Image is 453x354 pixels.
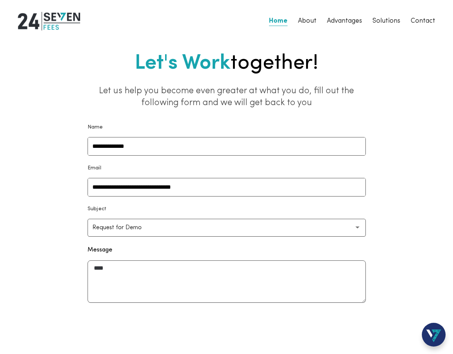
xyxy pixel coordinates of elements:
[411,16,435,26] a: Contact
[170,312,283,341] iframe: reCAPTCHA
[92,223,154,232] p: Request for Demo
[298,16,316,26] a: About
[18,12,80,30] img: 24|Seven Fees Logo
[135,53,230,74] b: Let's work
[88,48,366,79] h2: together!
[88,178,365,196] input: Email
[88,205,107,213] p: Subject
[269,16,288,26] a: Home
[88,246,112,254] label: Message
[88,85,366,109] p: Let us help you become even greater at what you do, fill out the following form and we will get b...
[88,165,102,172] p: Email
[372,16,400,26] a: Solutions
[88,260,366,303] textarea: Message
[88,137,365,155] input: Name
[327,16,362,26] a: Advantages
[88,219,366,237] button: Request for Demo
[88,124,103,131] p: Name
